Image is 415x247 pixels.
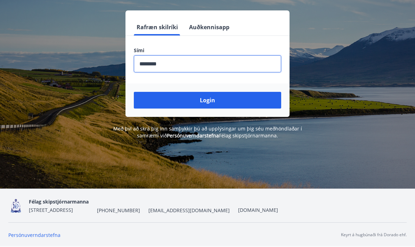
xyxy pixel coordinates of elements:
[29,207,73,213] span: [STREET_ADDRESS]
[186,19,232,35] button: Auðkennisapp
[148,207,230,214] span: [EMAIL_ADDRESS][DOMAIN_NAME]
[29,198,89,205] span: Félag skipstjórnarmanna
[341,232,407,238] p: Keyrt á hugbúnaði frá Dorado ehf.
[97,207,140,214] span: [PHONE_NUMBER]
[113,125,302,139] span: Með því að skrá þig inn samþykkir þú að upplýsingar um þig séu meðhöndlaðar í samræmi við Félag s...
[8,232,60,238] a: Persónuverndarstefna
[134,47,281,54] label: Sími
[134,92,281,109] button: Login
[238,207,278,213] a: [DOMAIN_NAME]
[167,132,219,139] a: Persónuverndarstefna
[8,198,23,213] img: 4fX9JWmG4twATeQ1ej6n556Sc8UHidsvxQtc86h8.png
[134,19,181,35] button: Rafræn skilríki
